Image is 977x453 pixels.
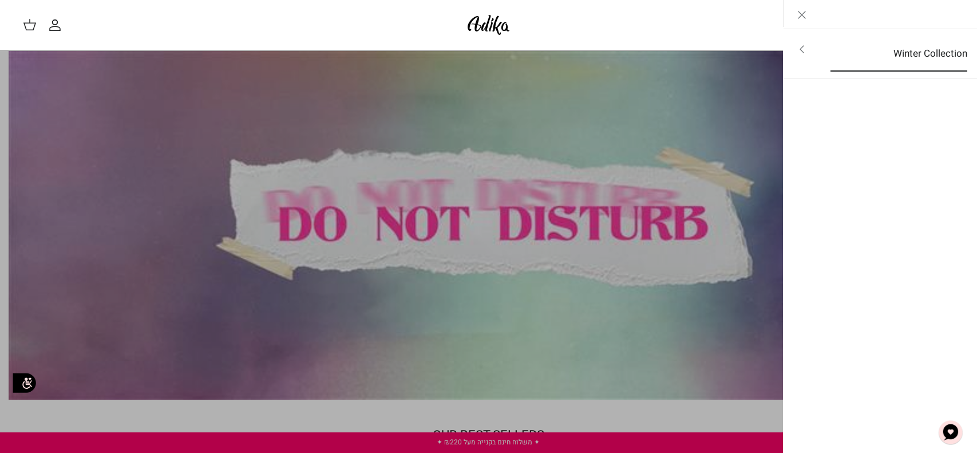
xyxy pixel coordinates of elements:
button: צ'אט [934,415,968,450]
img: accessibility_icon02.svg [9,367,40,399]
a: החשבון שלי [48,18,66,32]
img: Adika IL [464,11,513,38]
